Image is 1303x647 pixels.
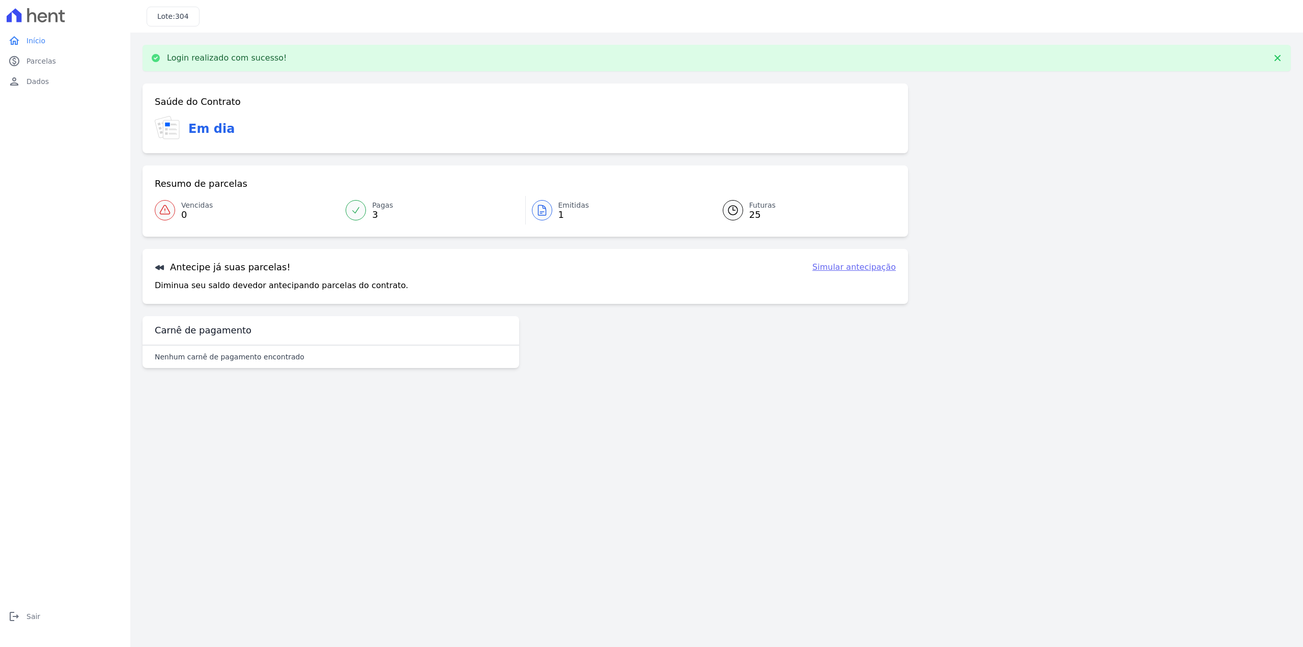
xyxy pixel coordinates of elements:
[8,55,20,67] i: paid
[4,31,126,51] a: homeInício
[155,261,291,273] h3: Antecipe já suas parcelas!
[526,196,711,224] a: Emitidas 1
[4,51,126,71] a: paidParcelas
[749,200,776,211] span: Futuras
[157,11,189,22] h3: Lote:
[181,200,213,211] span: Vencidas
[155,96,241,108] h3: Saúde do Contrato
[8,35,20,47] i: home
[155,352,304,362] p: Nenhum carnê de pagamento encontrado
[558,200,589,211] span: Emitidas
[4,71,126,92] a: personDados
[372,211,393,219] span: 3
[155,196,339,224] a: Vencidas 0
[175,12,189,20] span: 304
[26,56,56,66] span: Parcelas
[26,611,40,622] span: Sair
[339,196,525,224] a: Pagas 3
[8,610,20,623] i: logout
[167,53,287,63] p: Login realizado com sucesso!
[558,211,589,219] span: 1
[812,261,896,273] a: Simular antecipação
[4,606,126,627] a: logoutSair
[181,211,213,219] span: 0
[188,120,235,138] h3: Em dia
[372,200,393,211] span: Pagas
[26,76,49,87] span: Dados
[749,211,776,219] span: 25
[155,324,251,336] h3: Carnê de pagamento
[711,196,896,224] a: Futuras 25
[155,279,408,292] p: Diminua seu saldo devedor antecipando parcelas do contrato.
[155,178,247,190] h3: Resumo de parcelas
[26,36,45,46] span: Início
[8,75,20,88] i: person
